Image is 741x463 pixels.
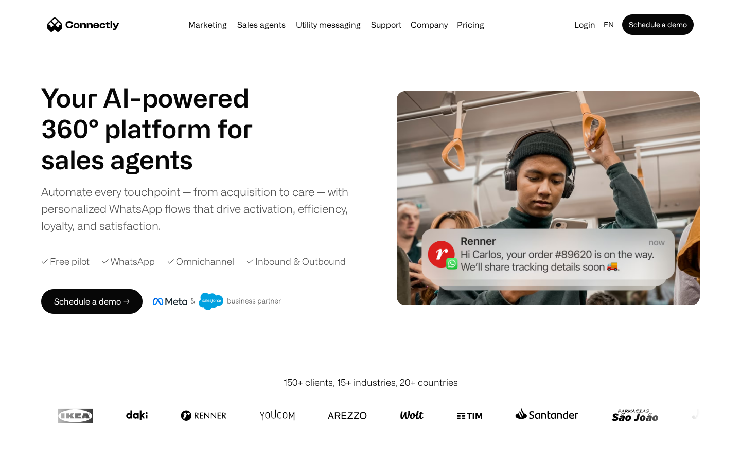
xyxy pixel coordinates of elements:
[41,289,143,314] a: Schedule a demo →
[604,17,614,32] div: en
[292,21,365,29] a: Utility messaging
[453,21,488,29] a: Pricing
[622,14,694,35] a: Schedule a demo
[570,17,599,32] a: Login
[167,255,234,269] div: ✓ Omnichannel
[41,82,278,144] h1: Your AI-powered 360° platform for
[41,144,278,175] h1: sales agents
[102,255,155,269] div: ✓ WhatsApp
[184,21,231,29] a: Marketing
[21,445,62,459] ul: Language list
[41,255,90,269] div: ✓ Free pilot
[246,255,346,269] div: ✓ Inbound & Outbound
[411,17,448,32] div: Company
[284,376,458,389] div: 150+ clients, 15+ industries, 20+ countries
[367,21,405,29] a: Support
[153,293,281,310] img: Meta and Salesforce business partner badge.
[41,183,365,234] div: Automate every touchpoint — from acquisition to care — with personalized WhatsApp flows that driv...
[10,444,62,459] aside: Language selected: English
[233,21,290,29] a: Sales agents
